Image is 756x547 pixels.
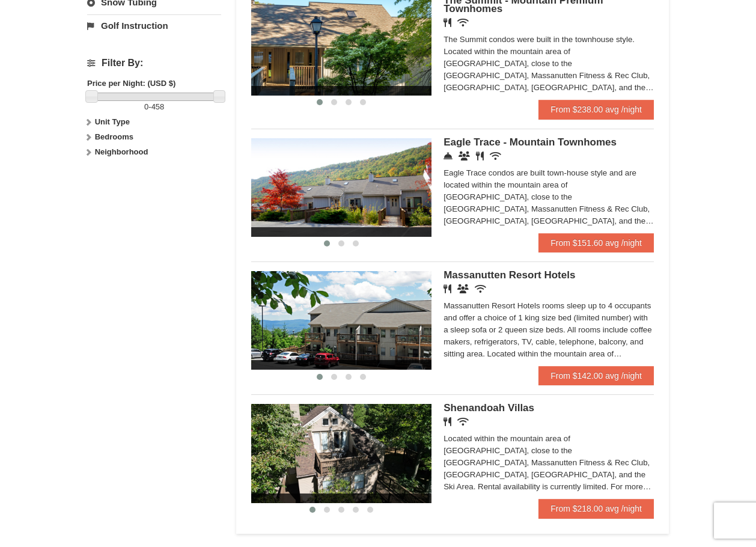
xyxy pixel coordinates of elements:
[87,101,221,113] label: -
[444,34,654,94] div: The Summit condos were built in the townhouse style. Located within the mountain area of [GEOGRAP...
[444,151,453,160] i: Concierge Desk
[95,147,148,156] strong: Neighborhood
[457,18,469,27] i: Wireless Internet (free)
[476,151,484,160] i: Restaurant
[457,284,469,293] i: Banquet Facilities
[538,233,654,252] a: From $151.60 avg /night
[444,402,534,414] span: Shenandoah Villas
[151,102,165,111] span: 458
[538,100,654,119] a: From $238.00 avg /night
[444,136,617,148] span: Eagle Trace - Mountain Townhomes
[444,433,654,493] div: Located within the mountain area of [GEOGRAPHIC_DATA], close to the [GEOGRAPHIC_DATA], Massanutte...
[444,167,654,227] div: Eagle Trace condos are built town-house style and are located within the mountain area of [GEOGRA...
[444,269,575,281] span: Massanutten Resort Hotels
[444,18,451,27] i: Restaurant
[444,300,654,360] div: Massanutten Resort Hotels rooms sleep up to 4 occupants and offer a choice of 1 king size bed (li...
[144,102,148,111] span: 0
[459,151,470,160] i: Conference Facilities
[538,366,654,385] a: From $142.00 avg /night
[95,117,130,126] strong: Unit Type
[444,284,451,293] i: Restaurant
[87,79,175,88] strong: Price per Night: (USD $)
[538,499,654,518] a: From $218.00 avg /night
[444,417,451,426] i: Restaurant
[475,284,486,293] i: Wireless Internet (free)
[457,417,469,426] i: Wireless Internet (free)
[95,132,133,141] strong: Bedrooms
[490,151,501,160] i: Wireless Internet (free)
[87,58,221,69] h4: Filter By:
[87,14,221,37] a: Golf Instruction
